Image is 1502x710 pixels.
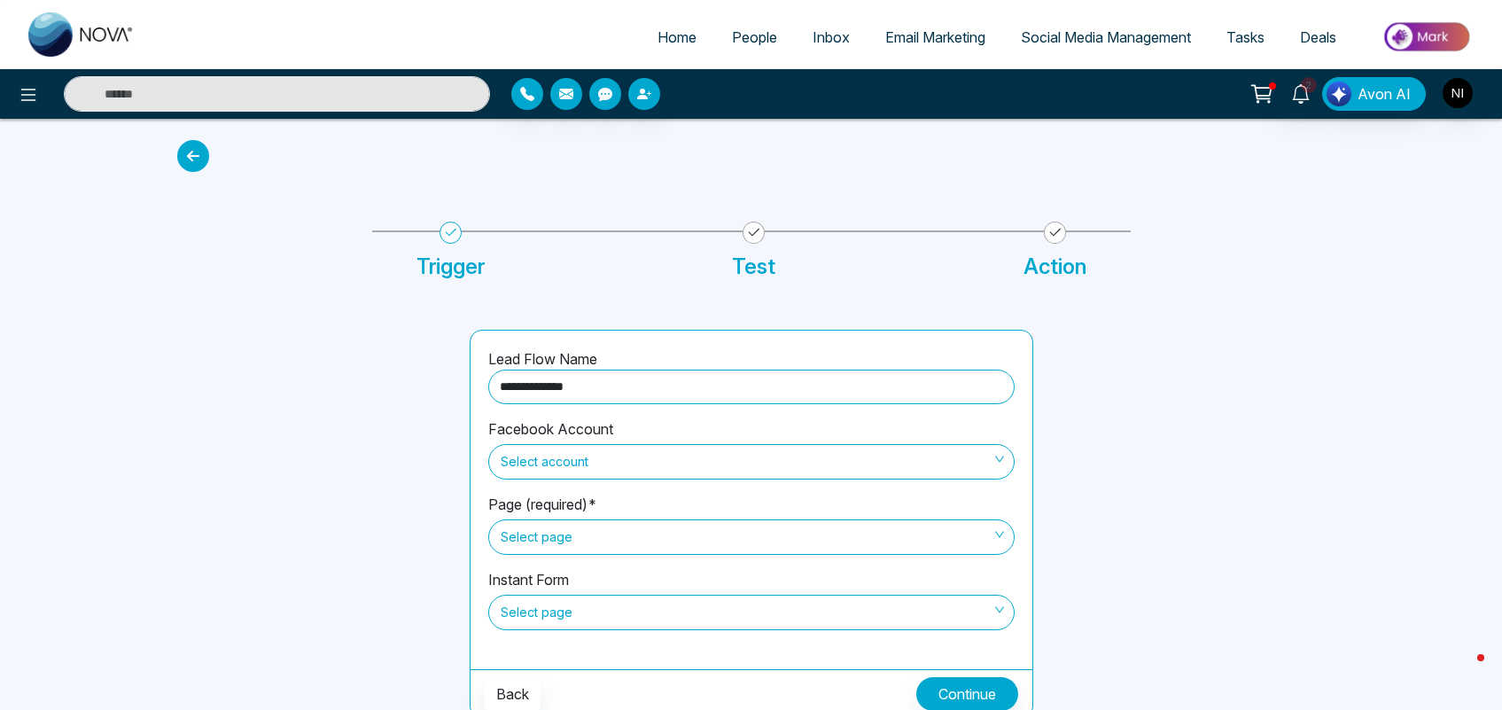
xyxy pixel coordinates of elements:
span: Deals [1300,28,1336,46]
span: People [732,28,777,46]
span: 2 [1301,77,1317,93]
a: Social Media Management [1003,20,1209,54]
a: People [714,20,795,54]
span: Inbox [813,28,850,46]
span: Tasks [1226,28,1265,46]
span: Email Marketing [885,28,985,46]
img: User Avatar [1443,78,1473,108]
iframe: Intercom live chat [1442,650,1484,692]
span: Home [658,28,697,46]
span: Avon AI [1358,83,1411,105]
span: Social Media Management [1021,28,1191,46]
img: Nova CRM Logo [28,12,135,57]
a: Home [640,20,714,54]
a: Tasks [1209,20,1282,54]
img: Market-place.gif [1363,17,1491,57]
h4: Trigger [416,254,485,280]
a: 2 [1280,77,1322,108]
span: Select page [501,597,1002,628]
label: Instant Form [488,569,569,590]
button: Avon AI [1322,77,1426,111]
label: Lead Flow Name [488,348,597,370]
h4: Test [732,254,775,280]
a: Email Marketing [868,20,1003,54]
span: Select account [501,447,1002,477]
img: Lead Flow [1327,82,1351,106]
label: Page (required)* [488,494,597,515]
a: Inbox [795,20,868,54]
label: Facebook Account [488,418,613,440]
span: Select page [501,522,1002,552]
a: Deals [1282,20,1354,54]
h4: Action [1023,254,1086,280]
